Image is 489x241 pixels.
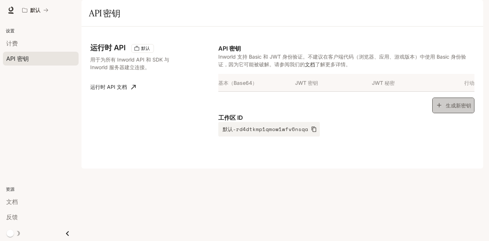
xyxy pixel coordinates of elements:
[305,61,315,67] a: 文档
[89,8,120,19] font: API 密钥
[19,3,52,17] button: 所有工作区
[223,125,308,133] font: 默认-rd4dtkmp1qmow1wfv6nsqa
[87,80,139,94] a: 运行时 API 文档
[141,46,150,51] font: 默认
[218,45,241,52] font: API 密钥
[131,44,154,53] div: 这些键仅适用于您当前的工作区
[218,54,466,67] font: Inworld 支持 Basic 和 JWT 身份验证。不建议在客户端代码（浏览器、应用、游戏版本）中使用 Basic 身份验证，因为它可能被破解。请参阅我们的
[464,80,474,86] font: 行动
[432,98,474,113] button: 生成新密钥
[90,56,169,70] font: 用于为所有 Inworld API 和 SDK 与 Inworld 服务器建立连接。
[30,7,40,13] font: 默认
[90,84,127,90] font: 运行时 API 文档
[218,114,243,121] font: 工作区 ID
[218,80,257,86] font: 基本（Base64）
[446,102,471,108] font: 生成新密钥
[372,80,395,86] font: JWT 秘密
[218,122,320,137] button: 默认-rd4dtkmp1qmow1wfv6nsqa
[315,61,351,67] font: 了解更多详情。
[90,43,126,52] font: 运行时 API
[295,80,318,86] font: JWT 密钥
